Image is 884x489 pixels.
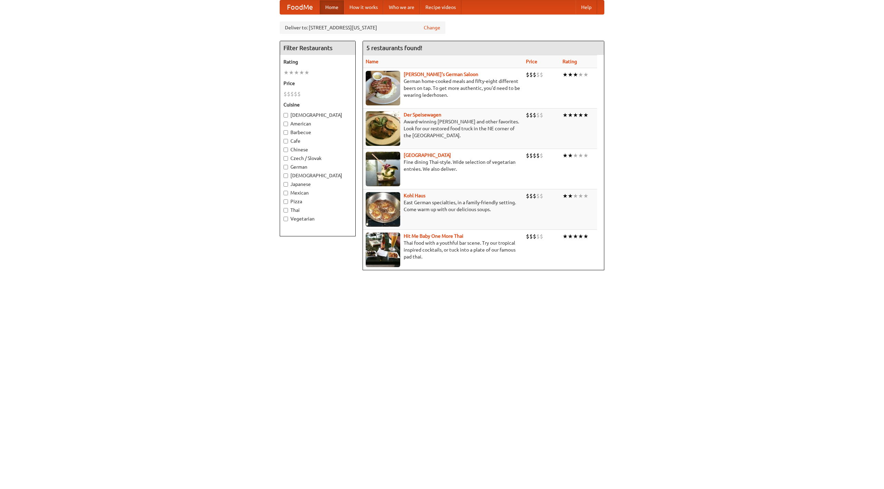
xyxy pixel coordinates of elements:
img: esthers.jpg [366,71,400,105]
li: ★ [578,233,583,240]
label: German [284,163,352,170]
li: ★ [583,233,588,240]
li: ★ [568,71,573,78]
input: Chinese [284,148,288,152]
label: American [284,120,352,127]
h5: Cuisine [284,101,352,108]
li: ★ [568,152,573,159]
li: $ [533,71,536,78]
li: $ [536,152,540,159]
p: German home-cooked meals and fifty-eight different beers on tap. To get more authentic, you'd nee... [366,78,520,98]
li: $ [297,90,301,98]
a: Recipe videos [420,0,461,14]
li: $ [536,111,540,119]
li: $ [540,71,543,78]
li: $ [529,152,533,159]
input: Barbecue [284,130,288,135]
li: ★ [573,233,578,240]
li: ★ [583,192,588,200]
li: $ [540,233,543,240]
a: Help [576,0,597,14]
input: Thai [284,208,288,213]
li: ★ [299,69,304,76]
b: Kohl Haus [404,193,425,198]
a: Who we are [383,0,420,14]
img: speisewagen.jpg [366,111,400,146]
li: $ [294,90,297,98]
li: $ [533,192,536,200]
h5: Price [284,80,352,87]
li: ★ [563,233,568,240]
li: $ [526,233,529,240]
img: babythai.jpg [366,233,400,267]
a: [PERSON_NAME]'s German Saloon [404,72,478,77]
input: [DEMOGRAPHIC_DATA] [284,113,288,117]
a: Name [366,59,378,64]
li: $ [526,111,529,119]
a: Rating [563,59,577,64]
input: American [284,122,288,126]
a: How it works [344,0,383,14]
li: ★ [294,69,299,76]
img: satay.jpg [366,152,400,186]
a: Home [320,0,344,14]
h5: Rating [284,58,352,65]
li: ★ [578,111,583,119]
a: Hit Me Baby One More Thai [404,233,463,239]
li: $ [533,233,536,240]
li: $ [526,71,529,78]
label: [DEMOGRAPHIC_DATA] [284,112,352,119]
p: Award-winning [PERSON_NAME] and other favorites. Look for our restored food truck in the NE corne... [366,118,520,139]
a: Change [424,24,440,31]
p: Fine dining Thai-style. Wide selection of vegetarian entrées. We also deliver. [366,159,520,172]
li: $ [529,233,533,240]
li: $ [290,90,294,98]
label: Czech / Slovak [284,155,352,162]
li: $ [540,111,543,119]
li: ★ [573,111,578,119]
li: ★ [583,111,588,119]
label: Vegetarian [284,215,352,222]
a: [GEOGRAPHIC_DATA] [404,152,451,158]
input: Vegetarian [284,217,288,221]
a: Price [526,59,537,64]
label: Japanese [284,181,352,188]
label: Thai [284,207,352,214]
li: ★ [568,192,573,200]
input: [DEMOGRAPHIC_DATA] [284,173,288,178]
p: East German specialties, in a family-friendly setting. Come warm up with our delicious soups. [366,199,520,213]
li: $ [529,71,533,78]
li: ★ [583,152,588,159]
ng-pluralize: 5 restaurants found! [366,45,422,51]
li: ★ [563,71,568,78]
img: kohlhaus.jpg [366,192,400,227]
li: ★ [583,71,588,78]
li: $ [533,152,536,159]
li: $ [284,90,287,98]
input: Cafe [284,139,288,143]
li: $ [540,192,543,200]
h4: Filter Restaurants [280,41,355,55]
label: Chinese [284,146,352,153]
div: Deliver to: [STREET_ADDRESS][US_STATE] [280,21,445,34]
li: ★ [568,233,573,240]
li: $ [287,90,290,98]
li: ★ [563,111,568,119]
label: [DEMOGRAPHIC_DATA] [284,172,352,179]
li: $ [526,152,529,159]
li: ★ [578,71,583,78]
label: Cafe [284,138,352,144]
li: $ [529,192,533,200]
li: ★ [563,192,568,200]
label: Mexican [284,189,352,196]
li: ★ [304,69,309,76]
li: ★ [563,152,568,159]
li: $ [533,111,536,119]
a: Der Speisewagen [404,112,441,117]
li: $ [526,192,529,200]
a: FoodMe [280,0,320,14]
